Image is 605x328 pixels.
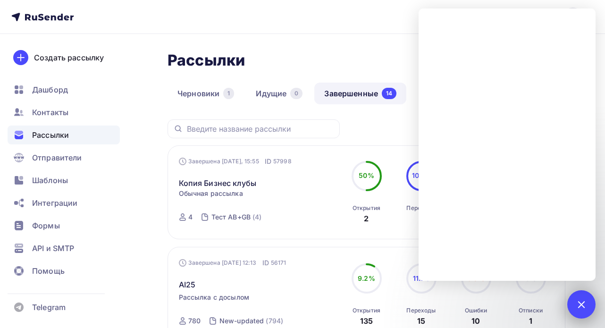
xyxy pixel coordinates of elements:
span: Рассылки [32,129,69,141]
a: Контакты [8,103,120,122]
span: Формы [32,220,60,231]
a: Черновики1 [168,83,244,104]
span: Рассылка с досылом [179,293,250,302]
span: Шаблоны [32,175,68,186]
div: (4) [252,212,261,222]
div: Открытия [353,307,380,314]
div: Переходы [406,307,436,314]
div: Тест AB+GB [211,212,251,222]
div: Создать рассылку [34,52,104,63]
div: Ошибки [465,307,487,314]
span: 56171 [271,258,286,268]
input: Введите название рассылки [187,124,334,134]
h2: Рассылки [168,51,245,70]
span: 9.2% [358,274,375,282]
span: Контакты [32,107,68,118]
a: Формы [8,216,120,235]
span: ID [262,258,269,268]
span: AI25 [179,279,196,290]
div: New-updated [219,316,264,326]
span: Обычная рассылка [179,189,243,198]
div: 780 [188,316,201,326]
span: ID [265,157,271,166]
div: Завершена [DATE] 12:13 [179,258,286,268]
span: Отправители [32,152,82,163]
a: Отправители [8,148,120,167]
div: 135 [360,315,373,327]
a: Шаблоны [8,171,120,190]
span: Telegram [32,302,66,313]
div: 4 [188,212,193,222]
span: 100% [412,171,430,179]
a: Рассылки [8,126,120,144]
span: 11.1% [413,274,430,282]
span: Интеграции [32,197,77,209]
span: Дашборд [32,84,68,95]
span: 50% [359,171,374,179]
div: 1 [529,315,532,327]
div: Переходы [406,204,436,212]
a: Дашборд [8,80,120,99]
div: 14 [382,88,396,99]
div: Отписки [519,307,543,314]
span: API и SMTP [32,243,74,254]
span: 57998 [273,157,292,166]
div: Завершена [DATE], 15:55 [179,157,292,166]
div: Открытия [353,204,380,212]
div: 1 [223,88,234,99]
a: Завершенные14 [314,83,406,104]
a: Копия Бизнес клубы [179,177,257,189]
div: 0 [290,88,302,99]
div: 10 [471,315,480,327]
div: 15 [417,315,425,327]
span: Помощь [32,265,65,277]
a: Идущие0 [246,83,312,104]
a: Тест AB+GB (4) [210,210,263,225]
div: (794) [266,316,283,326]
a: [EMAIL_ADDRESS][DOMAIN_NAME] [442,8,594,26]
div: 2 [364,213,369,224]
